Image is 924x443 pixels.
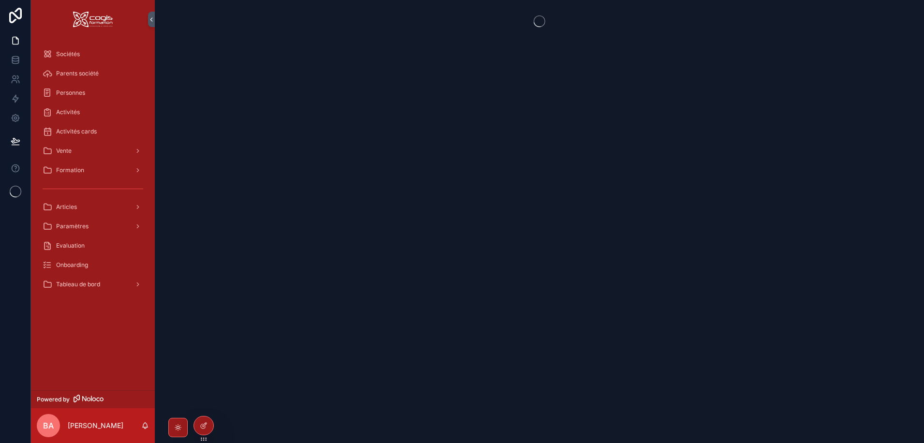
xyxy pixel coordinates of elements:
[73,12,113,27] img: App logo
[37,45,149,63] a: Sociétés
[31,390,155,408] a: Powered by
[56,166,84,174] span: Formation
[43,420,54,431] span: BA
[37,162,149,179] a: Formation
[56,222,89,230] span: Paramètres
[56,70,99,77] span: Parents société
[56,89,85,97] span: Personnes
[56,281,100,288] span: Tableau de bord
[37,65,149,82] a: Parents société
[37,218,149,235] a: Paramètres
[56,261,88,269] span: Onboarding
[56,203,77,211] span: Articles
[37,256,149,274] a: Onboarding
[37,237,149,254] a: Evaluation
[37,84,149,102] a: Personnes
[37,198,149,216] a: Articles
[68,421,123,430] p: [PERSON_NAME]
[37,103,149,121] a: Activités
[56,50,80,58] span: Sociétés
[37,276,149,293] a: Tableau de bord
[56,242,85,250] span: Evaluation
[37,123,149,140] a: Activités cards
[37,396,70,403] span: Powered by
[56,108,80,116] span: Activités
[56,128,97,135] span: Activités cards
[56,147,72,155] span: Vente
[37,142,149,160] a: Vente
[31,39,155,306] div: scrollable content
